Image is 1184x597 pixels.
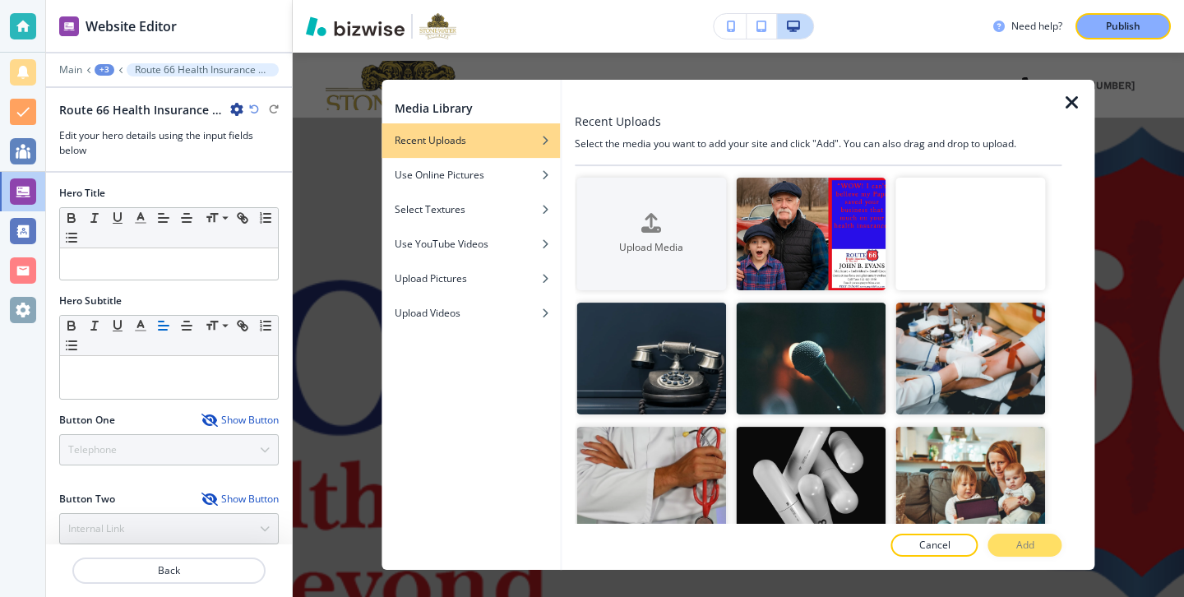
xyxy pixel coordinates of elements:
button: Publish [1075,13,1171,39]
h2: Hero Title [59,186,105,201]
h4: Use YouTube Videos [395,237,488,252]
img: editor icon [59,16,79,36]
h2: Website Editor [86,16,177,36]
h3: Recent Uploads [575,113,661,130]
h2: Button One [59,413,115,428]
img: Your Logo [419,13,456,39]
h4: Select the media you want to add your site and click "Add". You can also drag and drop to upload. [575,137,1061,151]
button: Select Textures [382,192,560,227]
button: Cancel [891,534,978,557]
h3: Edit your hero details using the input fields below [59,128,279,158]
button: Back [72,558,266,584]
button: Recent Uploads [382,123,560,158]
h4: Upload Videos [395,306,460,321]
p: Publish [1106,19,1140,34]
button: Main [59,64,82,76]
button: Upload Pictures [382,261,560,296]
h3: Need help? [1011,19,1062,34]
h4: Upload Pictures [395,271,467,286]
h2: Route 66 Health Insurance & Beyond [59,101,224,118]
button: Use Online Pictures [382,158,560,192]
img: Bizwise Logo [306,16,405,36]
h2: Media Library [395,99,473,117]
p: Route 66 Health Insurance & Beyond [135,64,271,76]
button: Upload Videos [382,296,560,331]
button: Route 66 Health Insurance & Beyond [127,63,279,76]
h4: Use Online Pictures [395,168,484,183]
p: Cancel [919,538,950,553]
button: Show Button [201,414,279,427]
button: Upload Media [576,178,726,290]
button: Show Button [201,493,279,506]
h4: Recent Uploads [395,133,466,148]
h4: Select Textures [395,202,465,217]
h2: Button Two [59,492,115,507]
p: Back [74,563,264,578]
button: +3 [95,64,114,76]
button: Use YouTube Videos [382,227,560,261]
h4: Upload Media [576,240,726,255]
h2: Hero Subtitle [59,294,122,308]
